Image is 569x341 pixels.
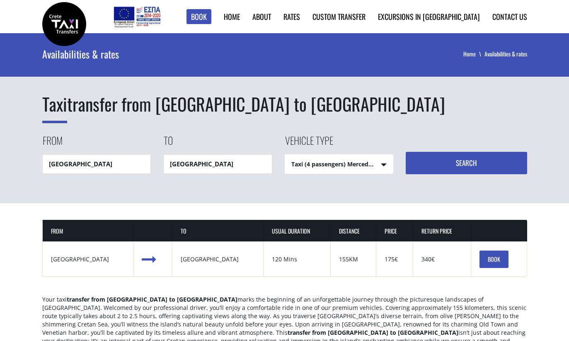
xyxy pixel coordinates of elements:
b: transfer from [GEOGRAPHIC_DATA] to [GEOGRAPHIC_DATA] [67,295,237,303]
h1: transfer from [GEOGRAPHIC_DATA] to [GEOGRAPHIC_DATA] [42,92,527,117]
div: 155KM [339,255,368,263]
li: Availabilities & rates [484,50,527,58]
img: e-bannersEUERDF180X90.jpg [112,4,162,29]
input: Drop-off location [163,154,272,174]
div: [GEOGRAPHIC_DATA] [181,255,255,263]
a: Excursions in [GEOGRAPHIC_DATA] [378,11,480,22]
button: Search [406,152,527,174]
th: FROM [43,220,134,242]
th: DISTANCE [331,220,377,242]
span: Taxi (4 passengers) Mercedes E Class [285,155,393,174]
div: Availabilities & rates [42,33,307,75]
label: From [42,133,63,154]
div: [GEOGRAPHIC_DATA] [51,255,125,263]
a: Crete Taxi Transfers | Taxi transfer from Heraklion city to Chania city | Crete Taxi Transfers [42,19,86,27]
img: Crete Taxi Transfers | Taxi transfer from Heraklion city to Chania city | Crete Taxi Transfers [42,2,86,46]
div: 120 Mins [272,255,322,263]
span: Taxi [42,91,67,123]
th: PRICE [376,220,413,242]
a: Contact us [492,11,527,22]
a: Home [224,11,240,22]
input: Pickup location [42,154,151,174]
div: 340€ [421,255,462,263]
b: transfer from [GEOGRAPHIC_DATA] to [GEOGRAPHIC_DATA] [288,329,458,336]
div: 175€ [385,255,404,263]
a: Rates [283,11,300,22]
a: BOOK [479,251,508,268]
a: Custom Transfer [312,11,366,22]
label: To [163,133,173,154]
a: Book [186,9,211,24]
th: TO [172,220,264,242]
a: Home [463,49,484,58]
th: USUAL DURATION [264,220,331,242]
label: Vehicle type [285,133,333,154]
a: About [252,11,271,22]
th: RETURN PRICE [413,220,471,242]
